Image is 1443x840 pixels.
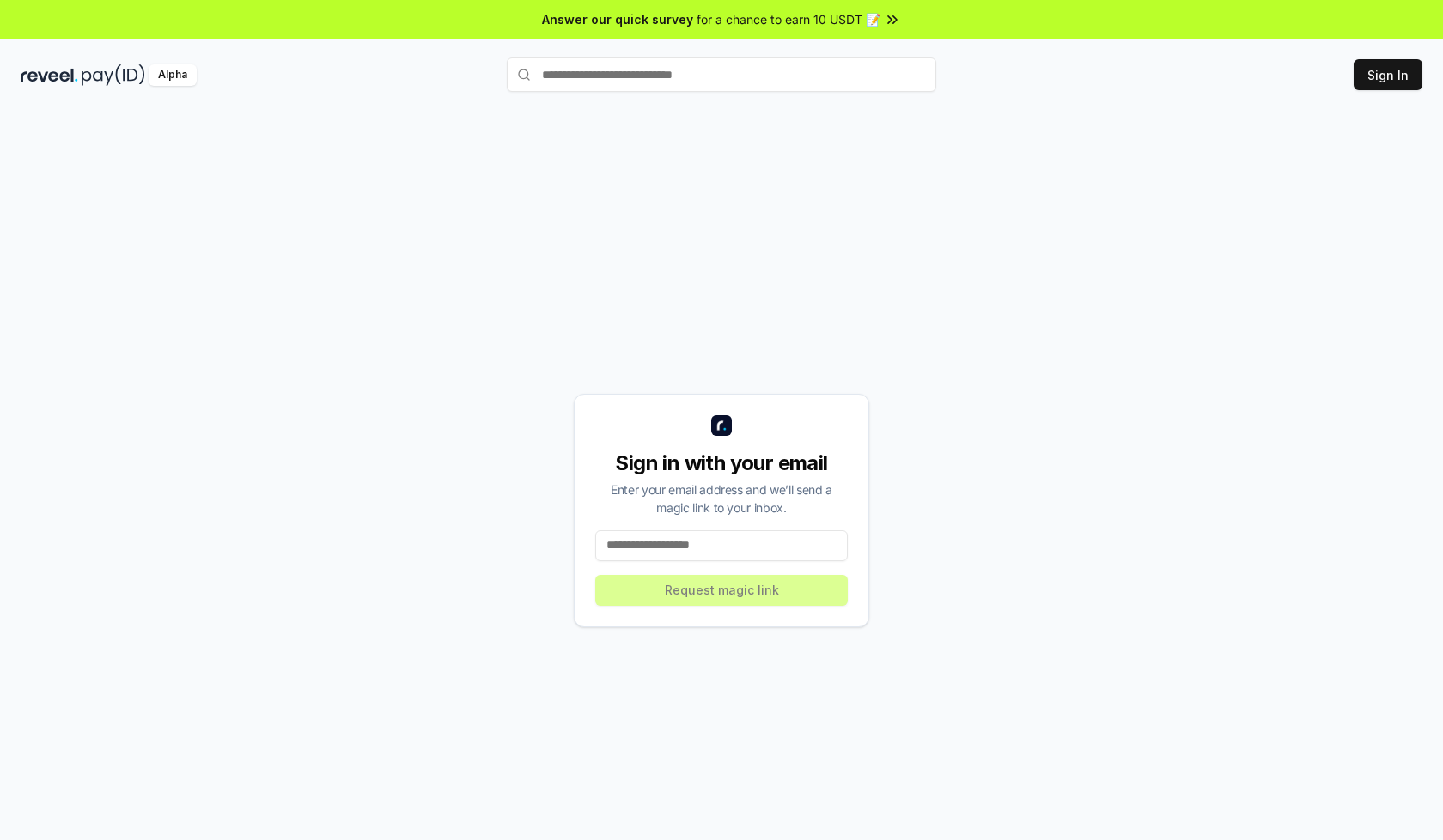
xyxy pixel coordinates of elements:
[82,64,145,86] img: pay_id
[1354,59,1422,90] button: Sign In
[697,10,880,28] span: for a chance to earn 10 USDT 📝
[149,64,197,86] div: Alpha
[21,64,78,86] img: reveel_dark
[595,480,848,517] div: Enter your email address and we’ll send a magic link to your inbox.
[595,450,848,477] div: Sign in with your email
[711,415,732,436] img: logo_small
[542,10,693,28] span: Answer our quick survey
